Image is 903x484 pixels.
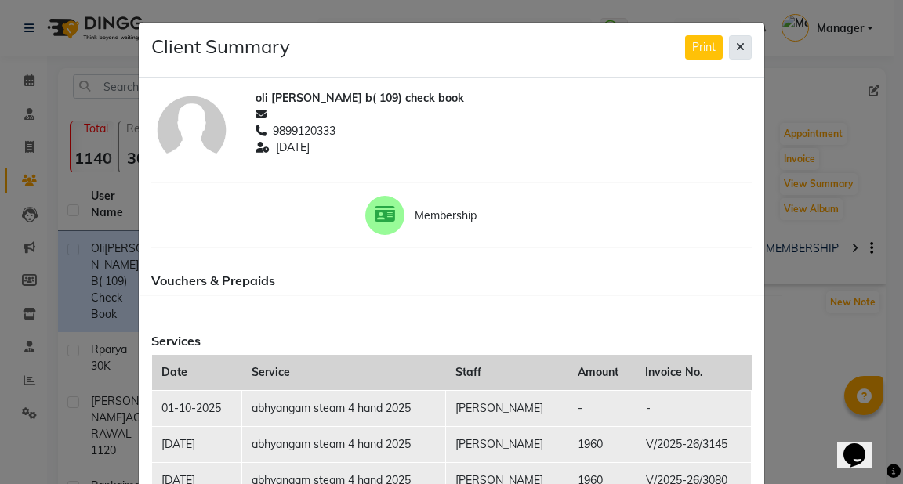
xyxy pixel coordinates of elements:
[273,123,335,139] span: 9899120333
[446,355,568,391] th: Staff
[151,35,290,58] h4: Client Summary
[636,390,751,426] td: -
[256,90,464,107] span: oli [PERSON_NAME] b( 109) check book
[636,426,751,462] td: V/2025-26/3145
[415,208,538,224] span: Membership
[151,273,752,288] h6: Vouchers & Prepaids
[151,334,752,349] h6: Services
[446,390,568,426] td: [PERSON_NAME]
[568,355,636,391] th: Amount
[276,139,310,156] span: [DATE]
[152,426,242,462] td: [DATE]
[242,426,446,462] td: abhyangam steam 4 hand 2025
[685,35,723,60] button: Print
[446,426,568,462] td: [PERSON_NAME]
[636,355,751,391] th: Invoice No.
[242,390,446,426] td: abhyangam steam 4 hand 2025
[152,355,242,391] th: Date
[568,426,636,462] td: 1960
[152,390,242,426] td: 01-10-2025
[837,421,887,468] iframe: chat widget
[568,390,636,426] td: -
[242,355,446,391] th: Service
